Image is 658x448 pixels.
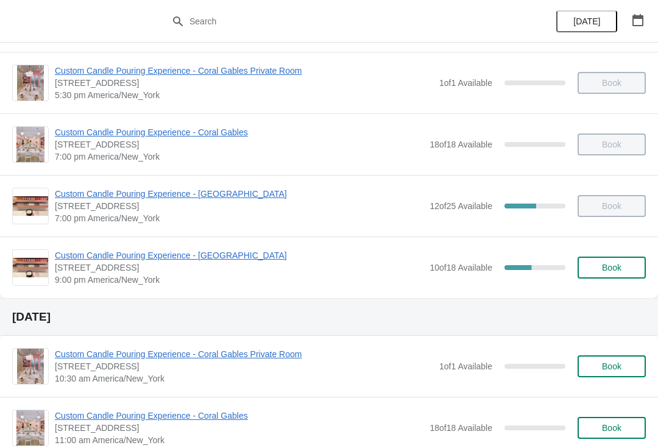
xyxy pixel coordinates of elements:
[55,65,433,77] span: Custom Candle Pouring Experience - Coral Gables Private Room
[55,274,423,286] span: 9:00 pm America/New_York
[55,126,423,138] span: Custom Candle Pouring Experience - Coral Gables
[439,361,492,371] span: 1 of 1 Available
[430,201,492,211] span: 12 of 25 Available
[13,258,48,278] img: Custom Candle Pouring Experience - Fort Lauderdale | 914 East Las Olas Boulevard, Fort Lauderdale...
[55,348,433,360] span: Custom Candle Pouring Experience - Coral Gables Private Room
[602,423,621,433] span: Book
[55,410,423,422] span: Custom Candle Pouring Experience - Coral Gables
[55,422,423,434] span: [STREET_ADDRESS]
[439,78,492,88] span: 1 of 1 Available
[55,360,433,372] span: [STREET_ADDRESS]
[16,127,45,162] img: Custom Candle Pouring Experience - Coral Gables | 154 Giralda Avenue, Coral Gables, FL, USA | 7:0...
[55,434,423,446] span: 11:00 am America/New_York
[578,355,646,377] button: Book
[55,77,433,89] span: [STREET_ADDRESS]
[16,410,45,446] img: Custom Candle Pouring Experience - Coral Gables | 154 Giralda Avenue, Coral Gables, FL, USA | 11:...
[578,417,646,439] button: Book
[55,89,433,101] span: 5:30 pm America/New_York
[578,257,646,279] button: Book
[430,263,492,272] span: 10 of 18 Available
[573,16,600,26] span: [DATE]
[12,311,646,323] h2: [DATE]
[430,140,492,149] span: 18 of 18 Available
[17,349,44,384] img: Custom Candle Pouring Experience - Coral Gables Private Room | 154 Giralda Avenue, Coral Gables, ...
[602,361,621,371] span: Book
[55,188,423,200] span: Custom Candle Pouring Experience - [GEOGRAPHIC_DATA]
[55,212,423,224] span: 7:00 pm America/New_York
[430,423,492,433] span: 18 of 18 Available
[17,65,44,101] img: Custom Candle Pouring Experience - Coral Gables Private Room | 154 Giralda Avenue, Coral Gables, ...
[556,10,617,32] button: [DATE]
[55,138,423,151] span: [STREET_ADDRESS]
[55,151,423,163] span: 7:00 pm America/New_York
[189,10,493,32] input: Search
[55,372,433,385] span: 10:30 am America/New_York
[55,200,423,212] span: [STREET_ADDRESS]
[602,263,621,272] span: Book
[55,261,423,274] span: [STREET_ADDRESS]
[55,249,423,261] span: Custom Candle Pouring Experience - [GEOGRAPHIC_DATA]
[13,196,48,216] img: Custom Candle Pouring Experience - Fort Lauderdale | 914 East Las Olas Boulevard, Fort Lauderdale...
